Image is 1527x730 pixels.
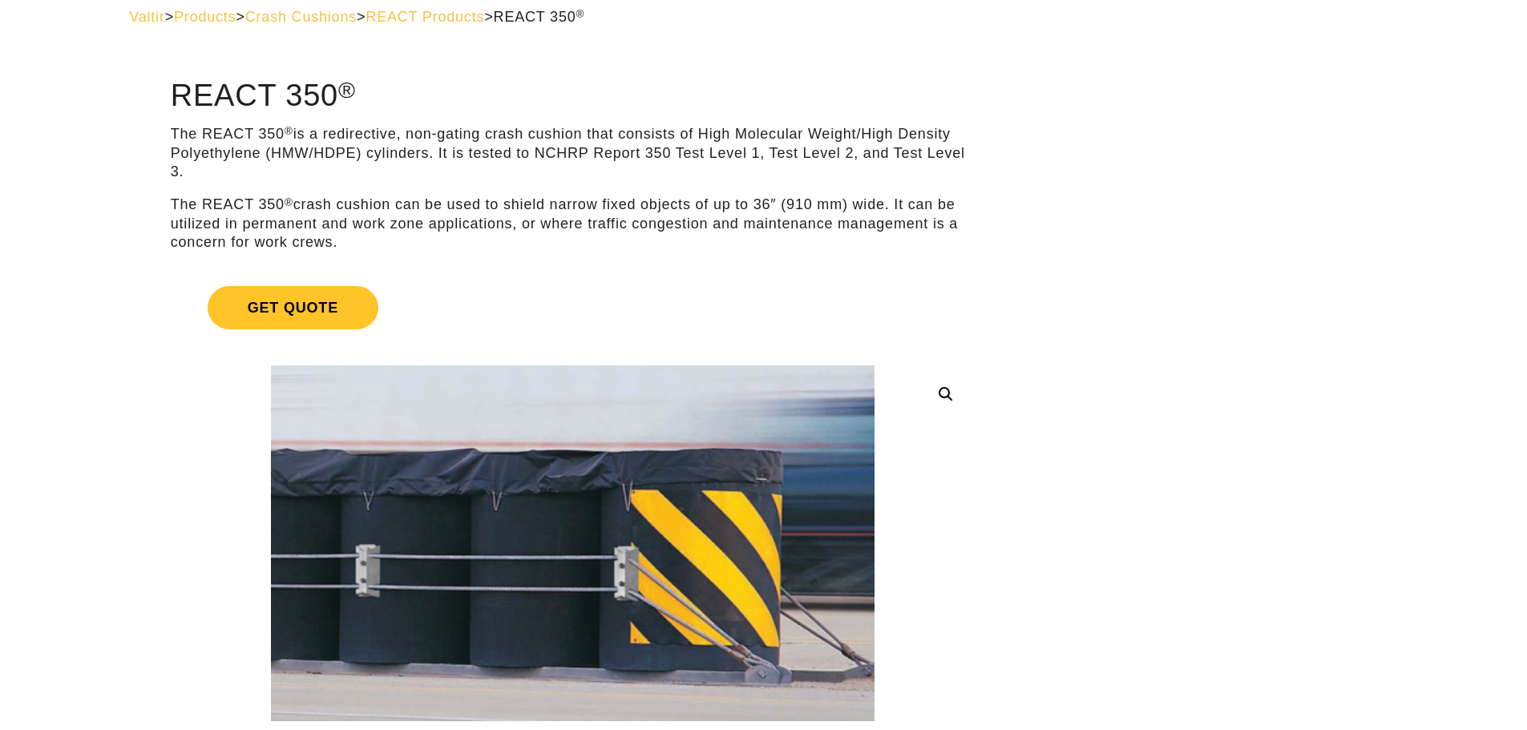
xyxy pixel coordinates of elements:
[171,125,975,181] p: The REACT 350 is a redirective, non-gating crash cushion that consists of High Molecular Weight/H...
[494,9,585,25] span: REACT 350
[129,9,164,25] a: Valtir
[245,9,357,25] a: Crash Cushions
[174,9,236,25] a: Products
[285,125,293,137] sup: ®
[576,8,585,20] sup: ®
[338,77,356,103] sup: ®
[366,9,484,25] a: REACT Products
[285,196,293,208] sup: ®
[208,286,378,329] span: Get Quote
[171,267,975,349] a: Get Quote
[171,196,975,252] p: The REACT 350 crash cushion can be used to shield narrow fixed objects of up to 36″ (910 mm) wide...
[129,8,1398,26] div: > > > >
[171,79,975,113] h1: REACT 350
